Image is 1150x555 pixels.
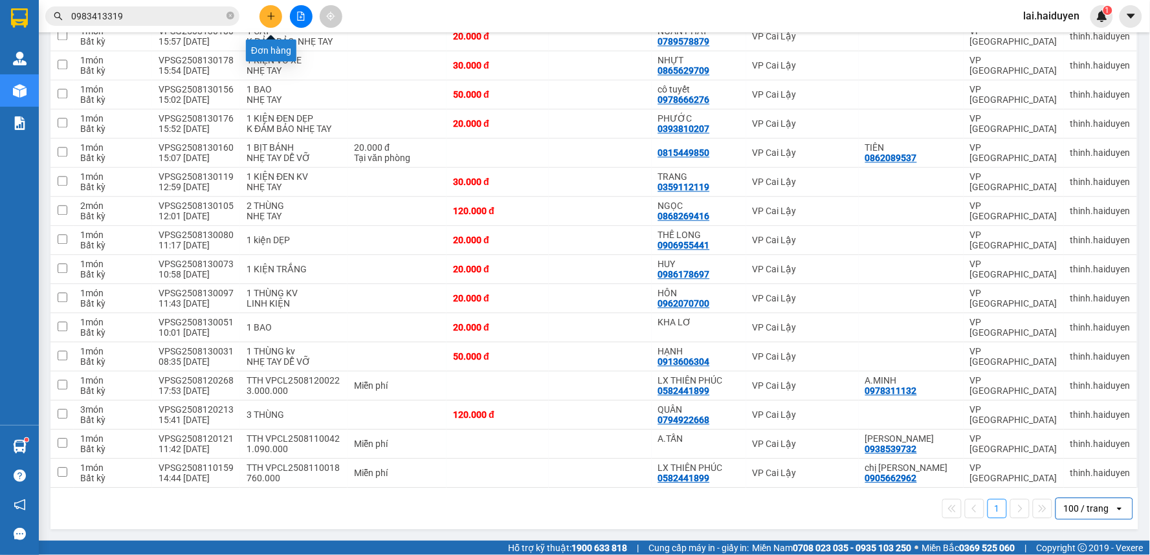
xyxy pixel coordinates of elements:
div: 10:58 [DATE] [159,269,234,279]
span: caret-down [1125,10,1137,22]
div: thinh.haiduyen [1070,147,1131,158]
div: 20.000 đ [453,235,542,245]
span: Miền Bắc [922,541,1015,555]
div: VPSG2508130073 [159,259,234,269]
img: icon-new-feature [1096,10,1108,22]
div: VP Cai Lậy [11,11,75,42]
div: VP [GEOGRAPHIC_DATA] [970,375,1057,396]
button: plus [260,5,282,28]
div: VP [GEOGRAPHIC_DATA] [970,26,1057,47]
div: HUY [658,259,740,269]
div: thinh.haiduyen [1070,293,1131,303]
div: VP [GEOGRAPHIC_DATA] [970,230,1057,250]
div: VP Cai Lậy [753,147,852,158]
div: VPSG2508120268 [159,375,234,386]
div: 1 món [80,317,146,327]
div: K ĐẢM BẢO NHẸ TAY [247,124,341,134]
div: VP [GEOGRAPHIC_DATA] [970,84,1057,105]
sup: 1 [1103,6,1112,15]
span: file-add [296,12,305,21]
div: VPSG2508130160 [159,142,234,153]
div: LINH KIỆN [247,298,341,309]
sup: 1 [25,438,28,442]
span: | [1025,541,1027,555]
div: 0359112119 [658,182,710,192]
div: 1 THÙNG KV [247,288,341,298]
div: 30.000 đ [453,177,542,187]
span: plus [267,12,276,21]
div: thinh.haiduyen [1070,118,1131,129]
div: 1 THÙNG kv [247,346,341,356]
div: NHẸ TAY [247,182,341,192]
div: VPSG2508130178 [159,55,234,65]
div: VP Cai Lậy [753,235,852,245]
div: 0789578879 [658,36,710,47]
img: solution-icon [13,116,27,130]
button: file-add [290,5,313,28]
div: TTH VPCL2508110018 760.000 [247,462,341,483]
div: 1 món [80,375,146,386]
div: VP Cai Lậy [753,118,852,129]
div: A.TẤN [658,433,740,444]
div: 1 món [80,462,146,473]
span: Miền Nam [753,541,912,555]
div: 1 món [80,55,146,65]
div: 0913606304 [658,356,710,367]
button: caret-down [1120,5,1142,28]
div: VP Cai Lậy [753,380,852,391]
div: 0794922668 [658,415,710,425]
span: close-circle [227,12,234,19]
div: VP [GEOGRAPHIC_DATA] [970,171,1057,192]
span: close-circle [227,10,234,23]
div: 15:54 [DATE] [159,65,234,76]
span: | [637,541,639,555]
div: Miễn phí [354,468,440,478]
div: 08:35 [DATE] [159,356,234,367]
img: warehouse-icon [13,440,27,453]
div: 2 món [80,201,146,211]
div: 120.000 đ [453,409,542,420]
div: VP [GEOGRAPHIC_DATA] [970,113,1057,134]
div: 2 THÙNG [247,201,341,211]
div: 1 BAO [247,84,341,94]
div: thinh.haiduyen [1070,206,1131,216]
div: Bất kỳ [80,211,146,221]
div: TRANG [658,171,740,182]
span: Nhận: [84,12,115,26]
strong: 0369 525 060 [960,543,1015,553]
div: VPSG2508130156 [159,84,234,94]
span: 1 [1105,6,1110,15]
div: Bất kỳ [80,327,146,338]
div: VP [GEOGRAPHIC_DATA] [970,317,1057,338]
div: VP Cai Lậy [753,468,852,478]
div: 1 kiện DẸP [247,235,341,245]
div: 1 BAO [247,322,341,332]
div: 1 món [80,230,146,240]
div: Bất kỳ [80,444,146,454]
div: 12:01 [DATE] [159,211,234,221]
div: Bất kỳ [80,65,146,76]
div: LX THIÊN PHÚC [658,375,740,386]
span: Chưa : [82,87,113,100]
div: 100 / trang [1064,502,1109,515]
div: TTH VPCL2508110042 1.090.000 [247,433,341,454]
div: VPSG2508130051 [159,317,234,327]
div: 20.000 đ [453,264,542,274]
div: 15:52 [DATE] [159,124,234,134]
div: 20.000 đ [453,322,542,332]
div: DŨNG [84,42,216,58]
div: thinh.haiduyen [1070,351,1131,362]
div: 3 THÙNG [247,409,341,420]
div: 20.000 đ [453,31,542,41]
div: VP Cai Lậy [753,60,852,71]
div: 20.000 đ [453,118,542,129]
div: 20.000 đ [354,142,440,153]
div: HẠNH [658,346,740,356]
div: 3 món [80,404,146,415]
div: VP [GEOGRAPHIC_DATA] [970,404,1057,425]
div: VP [GEOGRAPHIC_DATA] [970,288,1057,309]
span: ⚪️ [915,545,919,550]
div: thinh.haiduyen [1070,177,1131,187]
div: chị ngọc [865,462,957,473]
div: Bất kỳ [80,240,146,250]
